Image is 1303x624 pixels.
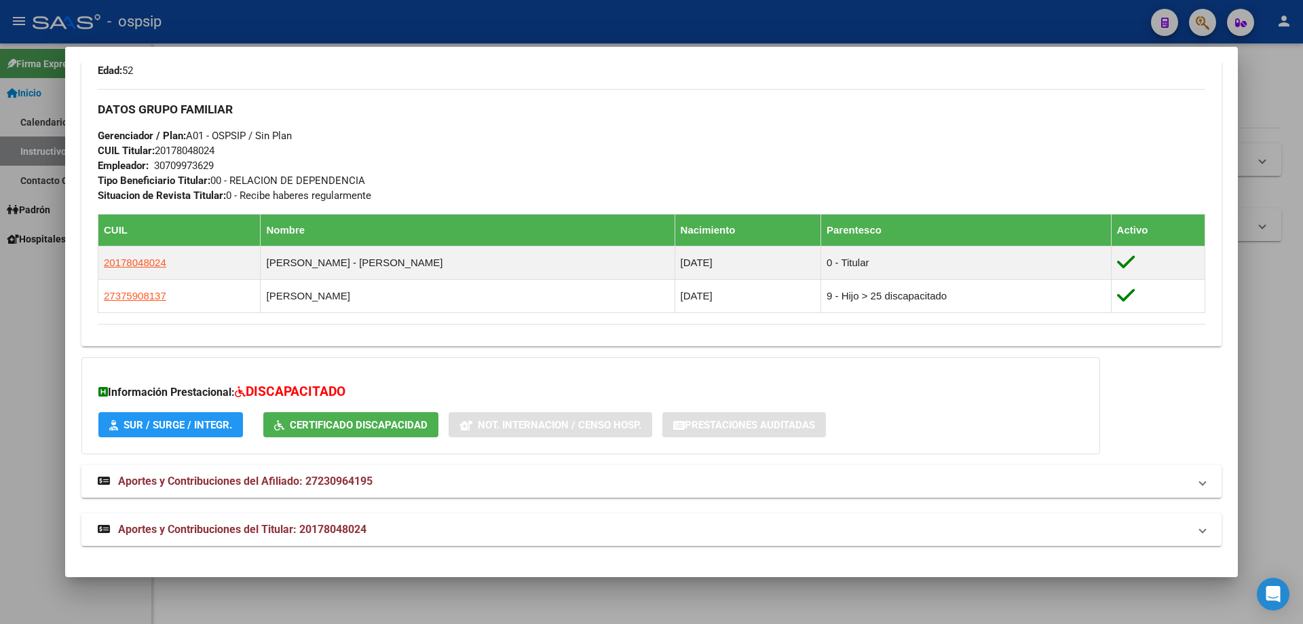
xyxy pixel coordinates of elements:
[1257,578,1289,610] div: Open Intercom Messenger
[104,290,166,301] span: 27375908137
[98,65,133,77] span: 52
[98,130,186,142] strong: Gerenciador / Plan:
[98,412,243,437] button: SUR / SURGE / INTEGR.
[154,158,214,173] div: 30709973629
[821,215,1112,246] th: Parentesco
[98,189,371,202] span: 0 - Recibe haberes regularmente
[261,215,675,246] th: Nombre
[98,175,210,187] strong: Tipo Beneficiario Titular:
[98,160,149,172] strong: Empleador:
[81,465,1222,498] mat-expansion-panel-header: Aportes y Contribuciones del Afiliado: 27230964195
[98,189,226,202] strong: Situacion de Revista Titular:
[290,419,428,431] span: Certificado Discapacidad
[118,523,366,536] span: Aportes y Contribuciones del Titular: 20178048024
[98,215,261,246] th: CUIL
[675,215,820,246] th: Nacimiento
[821,280,1112,313] td: 9 - Hijo > 25 discapacitado
[98,382,1083,402] h3: Información Prestacional:
[478,419,641,431] span: Not. Internacion / Censo Hosp.
[662,412,826,437] button: Prestaciones Auditadas
[261,246,675,280] td: [PERSON_NAME] - [PERSON_NAME]
[124,419,232,431] span: SUR / SURGE / INTEGR.
[98,145,214,157] span: 20178048024
[98,65,122,77] strong: Edad:
[675,246,820,280] td: [DATE]
[675,280,820,313] td: [DATE]
[263,412,438,437] button: Certificado Discapacidad
[821,246,1112,280] td: 0 - Titular
[98,175,365,187] span: 00 - RELACION DE DEPENDENCIA
[81,513,1222,546] mat-expansion-panel-header: Aportes y Contribuciones del Titular: 20178048024
[98,130,292,142] span: A01 - OSPSIP / Sin Plan
[449,412,652,437] button: Not. Internacion / Censo Hosp.
[685,419,815,431] span: Prestaciones Auditadas
[1111,215,1205,246] th: Activo
[261,280,675,313] td: [PERSON_NAME]
[98,145,155,157] strong: CUIL Titular:
[98,102,1205,117] h3: DATOS GRUPO FAMILIAR
[104,257,166,268] span: 20178048024
[246,384,345,399] span: DISCAPACITADO
[118,475,373,488] span: Aportes y Contribuciones del Afiliado: 27230964195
